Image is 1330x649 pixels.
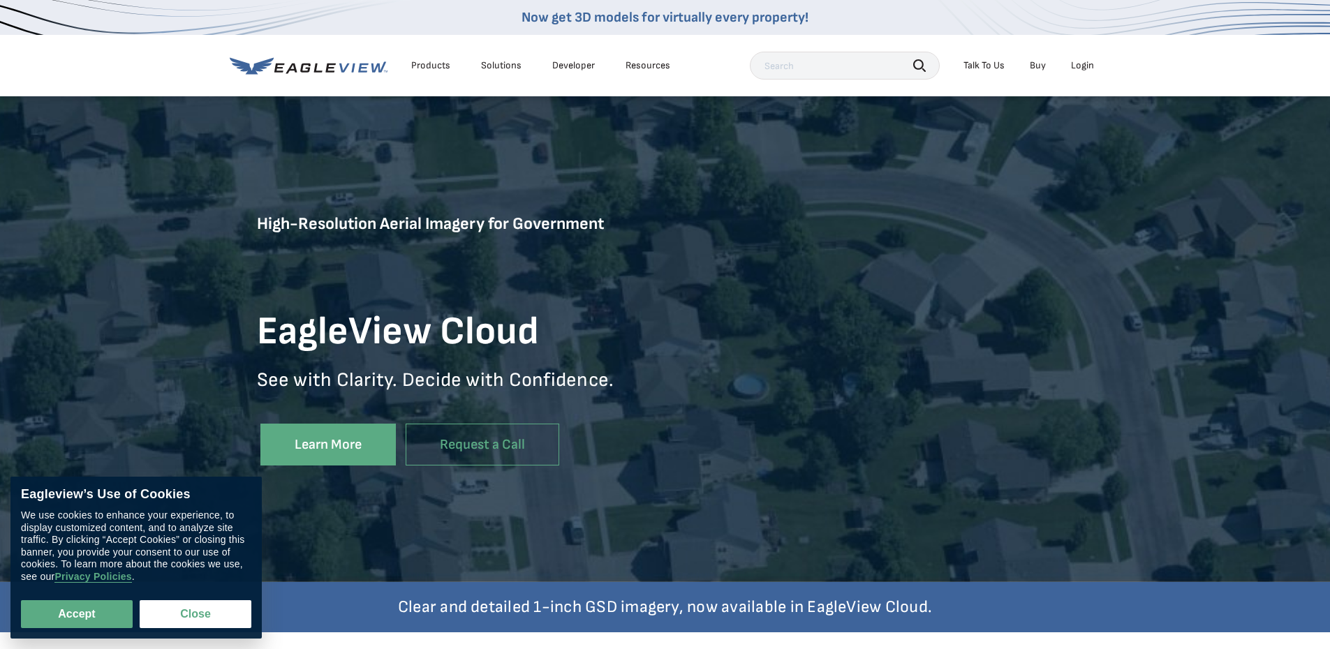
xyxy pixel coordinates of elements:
div: Products [411,59,450,72]
iframe: EagleView Cloud Overview [665,229,1074,460]
a: Buy [1030,59,1046,72]
h1: EagleView Cloud [257,308,665,357]
p: See with Clarity. Decide with Confidence. [257,368,665,413]
a: Privacy Policies [54,571,131,583]
input: Search [750,52,940,80]
div: Login [1071,59,1094,72]
div: Resources [626,59,670,72]
div: Eagleview’s Use of Cookies [21,487,251,502]
div: We use cookies to enhance your experience, to display customized content, and to analyze site tra... [21,509,251,583]
a: Learn More [260,424,396,466]
div: Solutions [481,59,522,72]
div: Talk To Us [963,59,1005,72]
a: Now get 3D models for virtually every property! [522,9,808,26]
button: Close [140,600,251,628]
h5: High-Resolution Aerial Imagery for Government [257,213,665,297]
a: Developer [552,59,595,72]
button: Accept [21,600,133,628]
a: Request a Call [406,424,559,466]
